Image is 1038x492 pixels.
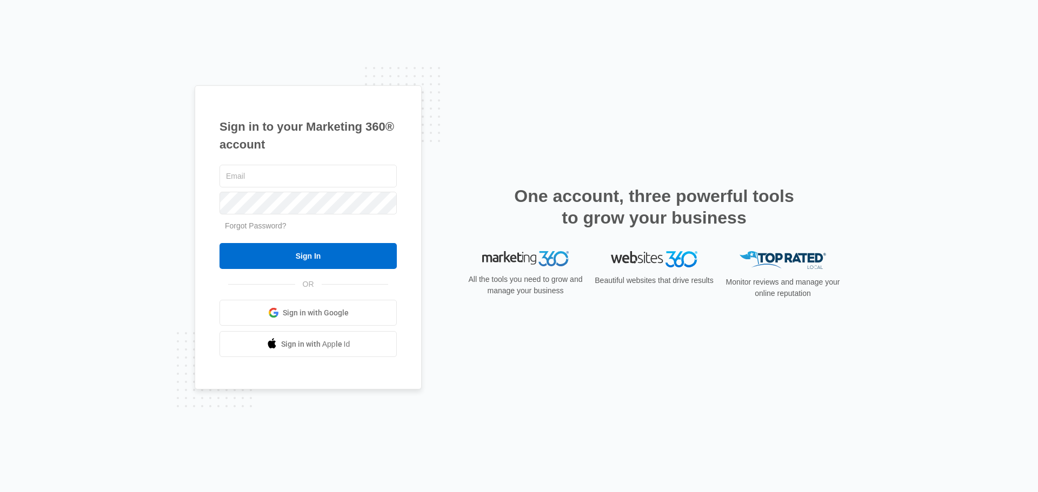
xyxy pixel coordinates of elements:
[465,274,586,296] p: All the tools you need to grow and manage your business
[219,331,397,357] a: Sign in with Apple Id
[219,300,397,326] a: Sign in with Google
[740,251,826,269] img: Top Rated Local
[281,339,350,350] span: Sign in with Apple Id
[219,118,397,153] h1: Sign in to your Marketing 360® account
[219,165,397,187] input: Email
[722,277,843,299] p: Monitor reviews and manage your online reputation
[482,251,569,266] img: Marketing 360
[594,275,715,286] p: Beautiful websites that drive results
[219,243,397,269] input: Sign In
[611,251,697,267] img: Websites 360
[295,279,322,290] span: OR
[225,221,287,230] a: Forgot Password?
[283,307,349,319] span: Sign in with Google
[511,185,797,228] h2: One account, three powerful tools to grow your business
